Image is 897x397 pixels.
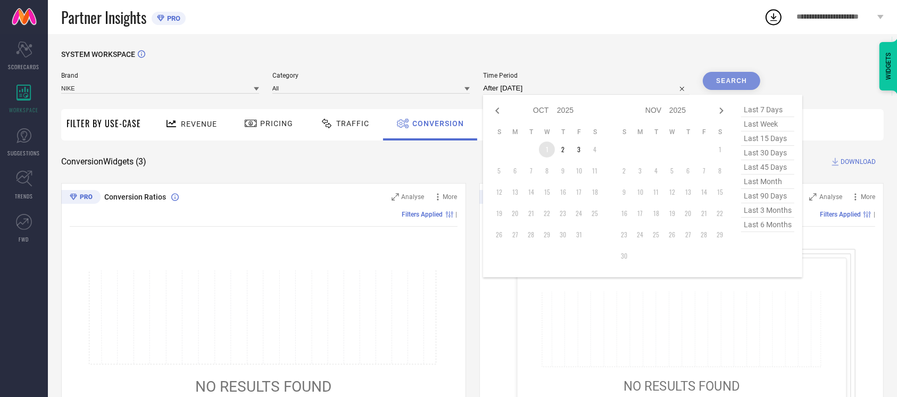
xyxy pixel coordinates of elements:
[680,128,696,136] th: Thursday
[555,142,571,158] td: Thu Oct 02 2025
[741,175,794,189] span: last month
[8,149,40,157] span: SUGGESTIONS
[664,205,680,221] td: Wed Nov 19 2025
[616,128,632,136] th: Sunday
[648,205,664,221] td: Tue Nov 18 2025
[181,120,217,128] span: Revenue
[715,104,728,117] div: Next month
[680,163,696,179] td: Thu Nov 06 2025
[539,205,555,221] td: Wed Oct 22 2025
[61,50,135,59] span: SYSTEM WORKSPACE
[164,14,180,22] span: PRO
[712,227,728,243] td: Sat Nov 29 2025
[61,72,259,79] span: Brand
[104,193,166,201] span: Conversion Ratios
[523,205,539,221] td: Tue Oct 21 2025
[820,211,861,218] span: Filters Applied
[456,211,458,218] span: |
[483,72,690,79] span: Time Period
[664,163,680,179] td: Wed Nov 05 2025
[841,156,876,167] span: DOWNLOAD
[479,190,519,206] div: Premium
[491,184,507,200] td: Sun Oct 12 2025
[632,227,648,243] td: Mon Nov 24 2025
[712,142,728,158] td: Sat Nov 01 2025
[664,184,680,200] td: Wed Nov 12 2025
[587,128,603,136] th: Saturday
[571,205,587,221] td: Fri Oct 24 2025
[616,248,632,264] td: Sun Nov 30 2025
[491,104,504,117] div: Previous month
[741,189,794,203] span: last 90 days
[587,163,603,179] td: Sat Oct 11 2025
[195,378,331,395] span: NO RESULTS FOUND
[616,227,632,243] td: Sun Nov 23 2025
[819,193,842,201] span: Analyse
[491,227,507,243] td: Sun Oct 26 2025
[632,128,648,136] th: Monday
[507,184,523,200] td: Mon Oct 13 2025
[507,128,523,136] th: Monday
[741,103,794,117] span: last 7 days
[712,184,728,200] td: Sat Nov 15 2025
[571,128,587,136] th: Friday
[491,128,507,136] th: Sunday
[861,193,875,201] span: More
[272,72,470,79] span: Category
[555,128,571,136] th: Thursday
[507,227,523,243] td: Mon Oct 27 2025
[571,163,587,179] td: Fri Oct 10 2025
[67,117,141,130] span: Filter By Use-Case
[336,119,369,128] span: Traffic
[664,227,680,243] td: Wed Nov 26 2025
[587,184,603,200] td: Sat Oct 18 2025
[402,193,425,201] span: Analyse
[648,227,664,243] td: Tue Nov 25 2025
[483,82,690,95] input: Select time period
[523,128,539,136] th: Tuesday
[392,193,399,201] svg: Zoom
[61,6,146,28] span: Partner Insights
[741,160,794,175] span: last 45 days
[587,205,603,221] td: Sat Oct 25 2025
[523,163,539,179] td: Tue Oct 07 2025
[680,205,696,221] td: Thu Nov 20 2025
[491,205,507,221] td: Sun Oct 19 2025
[616,184,632,200] td: Sun Nov 09 2025
[712,163,728,179] td: Sat Nov 08 2025
[9,63,40,71] span: SCORECARDS
[10,106,39,114] span: WORKSPACE
[741,117,794,131] span: last week
[616,205,632,221] td: Sun Nov 16 2025
[15,192,33,200] span: TRENDS
[741,146,794,160] span: last 30 days
[507,163,523,179] td: Mon Oct 06 2025
[443,193,458,201] span: More
[741,218,794,232] span: last 6 months
[648,163,664,179] td: Tue Nov 04 2025
[809,193,817,201] svg: Zoom
[539,128,555,136] th: Wednesday
[555,163,571,179] td: Thu Oct 09 2025
[632,205,648,221] td: Mon Nov 17 2025
[571,184,587,200] td: Fri Oct 17 2025
[712,128,728,136] th: Saturday
[696,128,712,136] th: Friday
[648,184,664,200] td: Tue Nov 11 2025
[632,184,648,200] td: Mon Nov 10 2025
[571,142,587,158] td: Fri Oct 03 2025
[741,131,794,146] span: last 15 days
[712,205,728,221] td: Sat Nov 22 2025
[412,119,464,128] span: Conversion
[874,211,875,218] span: |
[664,128,680,136] th: Wednesday
[696,184,712,200] td: Fri Nov 14 2025
[260,119,293,128] span: Pricing
[523,227,539,243] td: Tue Oct 28 2025
[624,378,740,393] span: NO RESULTS FOUND
[61,190,101,206] div: Premium
[523,184,539,200] td: Tue Oct 14 2025
[696,227,712,243] td: Fri Nov 28 2025
[402,211,443,218] span: Filters Applied
[61,156,146,167] span: Conversion Widgets ( 3 )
